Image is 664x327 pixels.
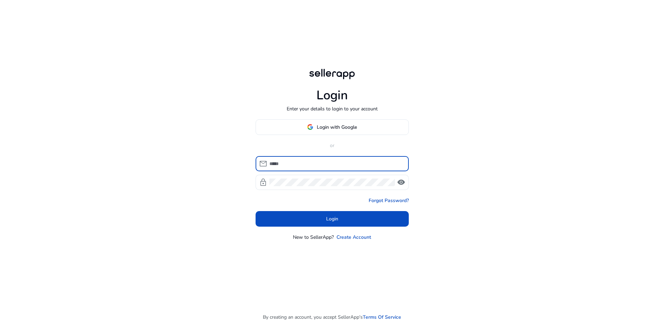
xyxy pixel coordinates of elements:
span: visibility [397,178,405,187]
p: New to SellerApp? [293,234,334,241]
button: Login with Google [256,119,409,135]
button: Login [256,211,409,227]
h1: Login [316,88,348,103]
span: mail [259,160,267,168]
a: Terms Of Service [363,314,401,321]
span: Login [326,215,338,222]
a: Create Account [336,234,371,241]
span: Login with Google [317,124,357,131]
img: google-logo.svg [307,124,313,130]
a: Forgot Password? [369,197,409,204]
p: or [256,142,409,149]
p: Enter your details to login to your account [287,105,378,112]
span: lock [259,178,267,187]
